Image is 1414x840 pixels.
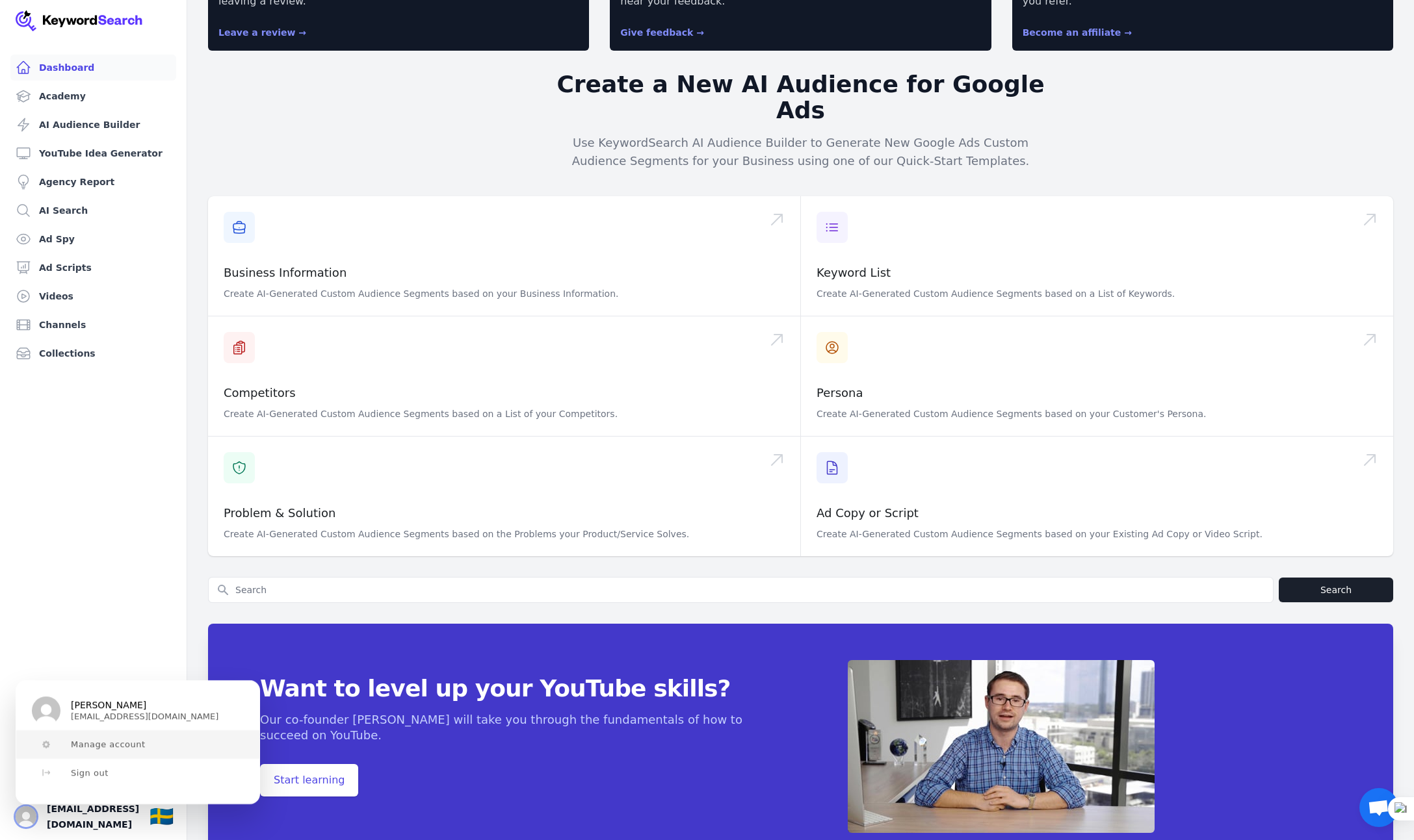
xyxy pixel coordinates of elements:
[696,27,704,38] span: →
[71,711,218,722] p: [EMAIL_ADDRESS][DOMAIN_NAME]
[224,506,335,520] a: Problem & Solution
[49,83,116,92] div: Domain Overview
[10,83,176,109] a: Academy
[10,140,176,166] a: YouTube Idea Generator
[10,283,176,309] a: Videos
[10,112,176,138] a: AI Audience Builder
[16,10,143,31] img: Your Company
[21,21,31,31] img: logo_orange.svg
[620,27,704,38] a: Give feedback
[1279,578,1393,602] button: Search
[71,768,109,778] span: Sign out
[10,55,176,81] a: Dashboard
[1124,27,1132,38] span: →
[224,386,296,400] a: Competitors
[36,21,64,31] div: v 4.0.25
[71,739,146,750] span: Manage account
[260,764,358,796] span: Start learning
[71,700,146,711] span: [PERSON_NAME]
[16,806,36,827] img: Stefan Vikström
[817,506,919,520] a: Ad Copy or Script
[10,340,176,366] a: Collections
[218,27,306,38] a: Leave a review
[298,27,306,38] span: →
[260,676,744,702] span: Want to level up your YouTube skills?
[817,266,891,279] a: Keyword List
[224,266,347,279] a: Business Information
[34,34,143,44] div: Domain: [DOMAIN_NAME]
[817,386,863,400] a: Persona
[551,71,1051,123] h2: Create a New AI Audience for Google Ads
[10,312,176,338] a: Channels
[10,197,176,223] a: AI Search
[260,712,744,743] p: Our co-founder [PERSON_NAME] will take you through the fundamentals of how to succeed on YouTube.
[35,82,46,92] img: tab_domain_overview_orange.svg
[10,226,176,252] a: Ad Spy
[1359,788,1398,827] div: Öppna chatt
[16,806,36,827] button: Close user button
[1023,27,1132,38] a: Become an affiliate
[144,83,219,92] div: Keywords by Traffic
[209,578,1273,602] input: Search
[47,801,139,832] span: [EMAIL_ADDRESS][DOMAIN_NAME]
[848,660,1155,833] img: App screenshot
[10,169,176,195] a: Agency Report
[16,680,260,804] div: User button popover
[32,696,60,725] img: Stefan Vikström
[551,134,1051,170] p: Use KeywordSearch AI Audience Builder to Generate New Google Ads Custom Audience Segments for you...
[21,34,31,44] img: website_grey.svg
[10,255,176,281] a: Ad Scripts
[150,805,174,828] div: 🇸🇪
[129,82,140,92] img: tab_keywords_by_traffic_grey.svg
